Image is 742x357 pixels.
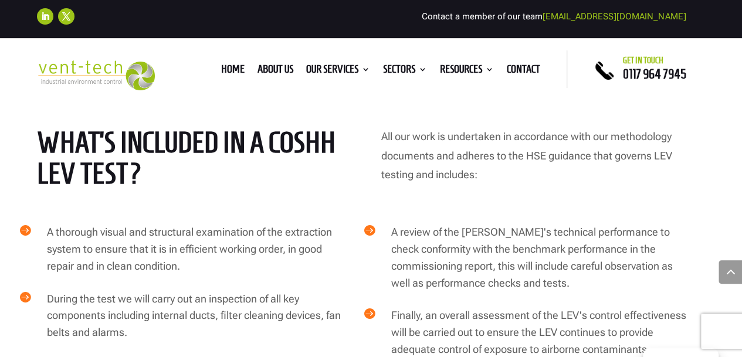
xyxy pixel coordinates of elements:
[422,11,686,22] span: Contact a member of our team
[47,226,332,272] span: A thorough visual and structural examination of the extraction system to ensure that it is in eff...
[306,65,370,78] a: Our Services
[543,11,686,22] a: [EMAIL_ADDRESS][DOMAIN_NAME]
[37,8,53,25] a: Follow on LinkedIn
[258,65,293,78] a: About us
[58,8,74,25] a: Follow on X
[391,226,673,288] span: A review of the [PERSON_NAME]'s technical performance to check conformity with the benchmark perf...
[364,307,375,319] span: 
[37,126,336,189] span: What’s included in a COSHH LEV Test?
[19,291,31,302] span: 
[507,65,540,78] a: Contact
[47,293,341,339] span: During the test we will carry out an inspection of all key components including internal ducts, f...
[391,309,686,355] span: Finally, an overall assessment of the LEV's control effectiveness will be carried out to ensure t...
[381,127,705,184] p: All our work is undertaken in accordance with our methodology documents and adheres to the HSE gu...
[37,60,154,90] img: 2023-09-27T08_35_16.549ZVENT-TECH---Clear-background
[622,67,686,81] a: 0117 964 7945
[221,65,245,78] a: Home
[364,224,375,236] span: 
[440,65,494,78] a: Resources
[19,224,31,236] span: 
[383,65,427,78] a: Sectors
[622,56,663,65] span: Get in touch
